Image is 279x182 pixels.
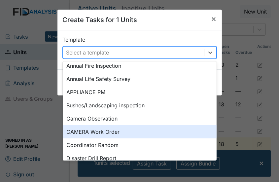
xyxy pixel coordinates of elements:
span: × [211,14,217,23]
label: Template [63,36,86,44]
h5: Create Tasks for 1 Units [63,15,137,25]
div: APPLIANCE PM [63,86,217,99]
div: CAMERA Work Order [63,125,217,138]
div: Select a template [66,49,109,56]
div: Annual Life Safety Survey [63,72,217,86]
button: Close [206,10,222,28]
div: Bushes/Landscaping inspection [63,99,217,112]
div: Camera Observation [63,112,217,125]
div: Annual Fire Inspection [63,59,217,72]
div: Disaster Drill Report [63,152,217,165]
div: Coordinator Random [63,138,217,152]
